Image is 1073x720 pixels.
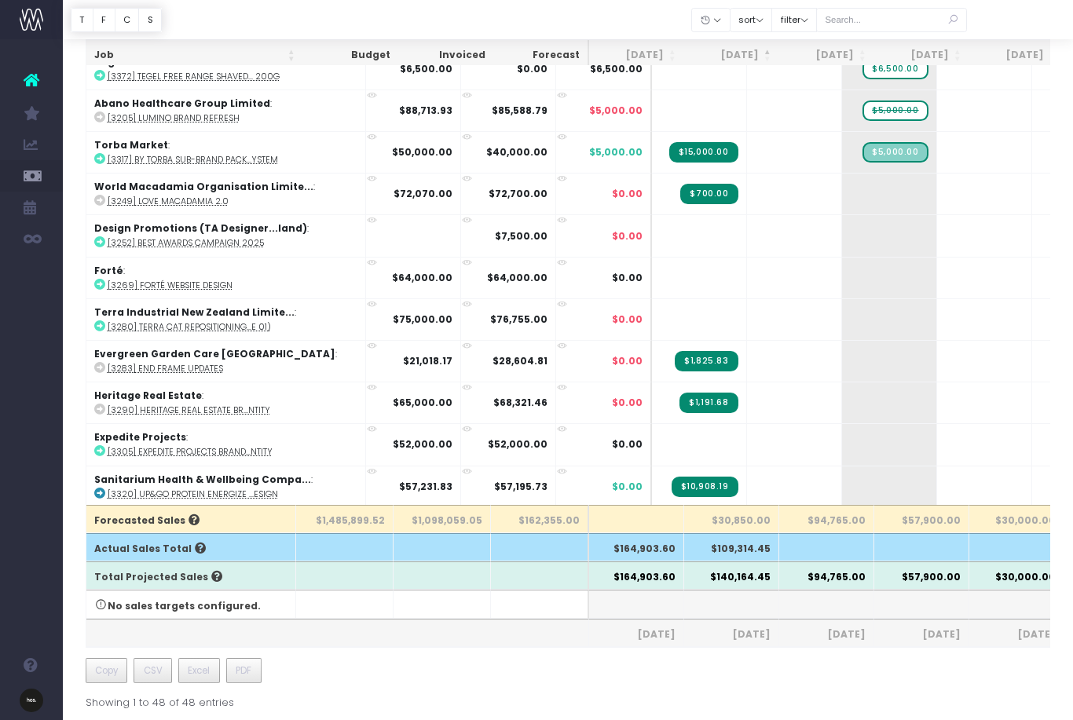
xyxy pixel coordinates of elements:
strong: Evergreen Garden Care [GEOGRAPHIC_DATA] [94,347,335,360]
strong: Abano Healthcare Group Limited [94,97,270,110]
strong: $64,000.00 [392,271,452,284]
strong: $57,231.83 [399,480,452,493]
button: filter [771,8,817,32]
div: Vertical button group [71,8,162,32]
span: [DATE] [977,627,1056,641]
strong: $72,700.00 [489,187,547,200]
abbr: [3249] Love Macadamia 2.0 [108,196,229,207]
span: $0.00 [612,312,643,327]
span: [DATE] [597,627,676,641]
abbr: [3320] UP&GO Protein Energize FOP Callout Design [108,488,278,500]
span: wayahead Sales Forecast Item [862,59,928,79]
td: : [86,423,366,465]
span: $0.00 [612,354,643,368]
img: images/default_profile_image.png [20,689,43,712]
abbr: [3252] Best Awards Campaign 2025 [108,237,264,249]
span: Excel [188,663,210,678]
button: S [138,8,162,32]
strong: $72,070.00 [394,187,452,200]
span: $5,000.00 [589,104,643,118]
th: Oct 25: activate to sort column ascending [779,40,874,71]
th: $140,164.45 [684,561,779,590]
span: Copy [95,663,118,678]
strong: $57,195.73 [494,480,547,493]
strong: World Macadamia Organisation Limite... [94,180,313,193]
strong: Expedite Projects [94,430,186,444]
strong: $21,018.17 [403,354,452,367]
span: $0.00 [612,229,643,243]
th: $94,765.00 [779,505,874,533]
td: : [86,90,366,131]
td: : [86,214,366,256]
strong: $85,588.79 [492,104,547,117]
th: $57,900.00 [874,561,969,590]
button: T [71,8,93,32]
th: $1,098,059.05 [394,505,491,533]
strong: $75,000.00 [393,312,452,326]
button: sort [730,8,773,32]
span: [DATE] [882,627,961,641]
button: F [93,8,115,32]
strong: $68,321.46 [493,396,547,409]
td: : [86,382,366,423]
th: $57,900.00 [874,505,969,533]
span: Streamtime Invoice: 3870 – [3283] End Frame Updates [675,351,738,371]
input: Search... [816,8,967,32]
td: : [86,340,366,382]
th: $109,314.45 [684,533,779,561]
span: Streamtime Invoice: 3868 – [3249] Love Macadamia 2.0 [680,184,738,204]
strong: Torba Market [94,138,168,152]
td: : [86,257,366,298]
span: $0.00 [612,271,643,285]
strong: Design Promotions (TA Designer...land) [94,221,307,235]
th: $30,000.00 [969,505,1064,533]
abbr: [3317] By Torba Sub-Brand Packaging System [108,154,278,166]
td: : [86,466,366,507]
strong: $64,000.00 [487,271,547,284]
span: [DATE] [692,627,771,641]
strong: $6,500.00 [400,62,452,75]
th: $30,000.00 [969,561,1064,590]
span: Forecasted Sales [94,514,200,528]
span: Streamtime Draft Invoice: 3884 – [3317] By Torba Sub-Brand Packaging System [862,142,928,163]
strong: $28,604.81 [493,354,547,367]
th: Aug 25: activate to sort column ascending [589,40,684,71]
span: $0.00 [612,437,643,451]
button: Copy [86,658,128,683]
strong: Sanitarium Health & Wellbeing Compa... [94,473,311,486]
span: Streamtime Invoice: 3880 – [3317] By Torba Sub-Brand Packaging System [669,142,738,163]
button: Excel [178,658,220,683]
th: Budget [303,40,398,71]
button: PDF [226,658,262,683]
th: Job: activate to sort column ascending [86,40,303,71]
abbr: [3280] Terra Cat Repositioning Campaign Concepts (Phase 01) [108,321,271,333]
button: C [115,8,140,32]
span: $5,000.00 [589,145,643,159]
abbr: [3305] Expedite Projects Brand Identity [108,446,273,458]
th: Invoiced [398,40,493,71]
abbr: [3269] Forté Website Design [108,280,233,291]
strong: Forté [94,264,123,277]
strong: $52,000.00 [393,437,452,451]
abbr: [3205] Lumino Brand Refresh [108,112,240,124]
span: $0.00 [612,187,643,201]
strong: $65,000.00 [393,396,452,409]
div: Showing 1 to 48 of 48 entries [86,686,234,711]
strong: $40,000.00 [486,145,547,159]
span: $0.00 [612,480,643,494]
td: : [86,131,366,173]
span: $0.00 [612,396,643,410]
strong: $0.00 [517,62,547,75]
strong: $50,000.00 [392,145,452,159]
strong: $76,755.00 [490,312,547,326]
th: Total Projected Sales [86,561,296,590]
strong: $7,500.00 [495,229,547,243]
th: Forecast [493,40,589,71]
th: No sales targets configured. [86,590,296,619]
strong: $52,000.00 [488,437,547,451]
span: Streamtime Invoice: 3874 – [3290] Heritage Real Estate Brand Identity [679,393,738,413]
strong: Tegel Foods Ltd [94,55,178,68]
th: Dec 25: activate to sort column ascending [969,40,1064,71]
abbr: [3290] Heritage Real Estate Brand Identity [108,404,270,416]
abbr: [3283] End Frame Updates [108,363,223,375]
